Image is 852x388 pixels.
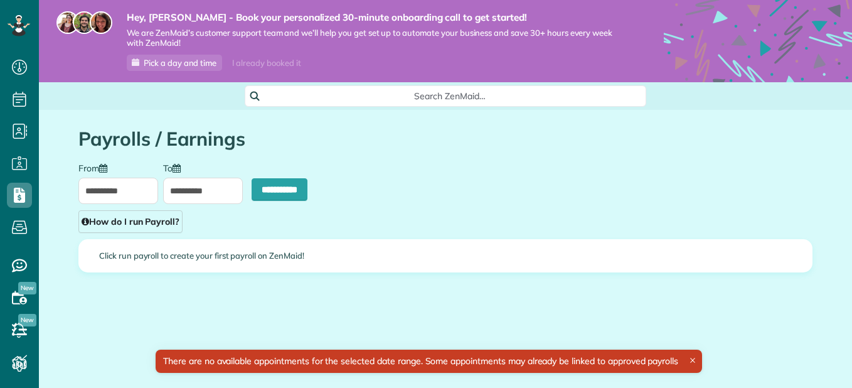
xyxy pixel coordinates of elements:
[144,58,216,68] span: Pick a day and time
[56,11,79,34] img: maria-72a9807cf96188c08ef61303f053569d2e2a8a1cde33d635c8a3ac13582a053d.jpg
[18,282,36,294] span: New
[163,162,187,173] label: To
[78,210,183,233] a: How do I run Payroll?
[156,350,702,373] div: There are no available appointments for the selected date range. Some appointments may already be...
[78,129,812,149] h1: Payrolls / Earnings
[127,28,626,49] span: We are ZenMaid’s customer support team and we’ll help you get set up to automate your business an...
[127,11,626,24] strong: Hey, [PERSON_NAME] - Book your personalized 30-minute onboarding call to get started!
[78,162,114,173] label: From
[73,11,95,34] img: jorge-587dff0eeaa6aab1f244e6dc62b8924c3b6ad411094392a53c71c6c4a576187d.jpg
[79,240,812,272] div: Click run payroll to create your first payroll on ZenMaid!
[90,11,112,34] img: michelle-19f622bdf1676172e81f8f8fba1fb50e276960ebfe0243fe18214015130c80e4.jpg
[127,55,222,71] a: Pick a day and time
[225,55,308,71] div: I already booked it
